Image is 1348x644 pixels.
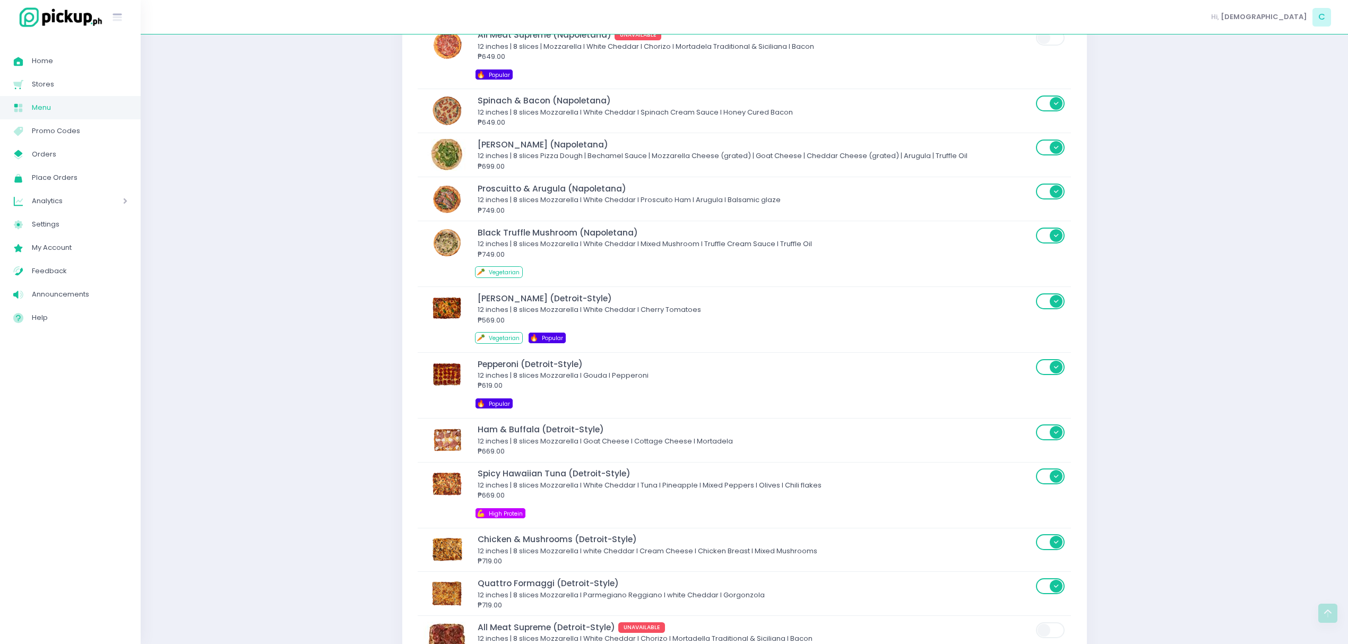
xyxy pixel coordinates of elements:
[478,41,1033,52] div: 12 inches | 8 slices | Mozzarella I White Cheddar I Chorizo I Mortadela Traditional & Siciliana I...
[615,30,661,40] span: UNAVAILABLE
[478,195,1033,205] div: 12 inches | 8 slices Mozzarella I White Cheddar I Proscuito Ham I Arugula I Balsamic glaze
[478,370,1033,381] div: 12 inches | 8 slices Mozzarella I Gouda I Pepperoni
[478,94,1033,107] div: Spinach & Bacon (Napoletana)
[478,577,1033,589] div: Quattro Formaggi (Detroit-Style)
[478,182,1033,195] div: Proscuitto & Arugula (Napoletana)
[478,205,1033,216] div: ₱749.00
[423,95,471,127] img: Spinach & Bacon (Napoletana)
[489,334,520,342] span: Vegetarian
[478,490,1033,501] div: ₱669.00
[423,578,471,610] img: Quattro Formaggi (Detroit-Style)
[478,380,1033,391] div: ₱619.00
[478,249,1033,260] div: ₱749.00
[477,333,485,343] span: 🥕
[542,334,563,342] span: Popular
[478,358,1033,370] div: Pepperoni (Detroit-Style)
[530,333,538,343] span: 🔥
[32,241,127,255] span: My Account
[423,359,471,390] img: Pepperoni (Detroit-Style)
[478,590,1033,601] div: 12 inches | 8 slices Mozzarella I Parmegiano Reggiano I white Cheddar I Gorgonzola
[478,436,1033,447] div: 12 inches | 8 slices Mozzarella I Goat Cheese I Cottage Cheese I Mortadela
[478,633,1033,644] div: 12 inches | 8 slices Mozzarella I White Cheddar I Chorizo I Mortadella Traditional & Siciliana I ...
[477,69,485,80] span: 🔥
[423,183,471,215] img: Proscuitto & Arugula (Napoletana)
[478,446,1033,457] div: ₱669.00
[477,508,485,518] span: 💪
[423,424,471,456] img: Ham & Buffala (Detroit-Style)
[478,315,1033,326] div: ₱569.00
[478,621,1033,633] div: All Meat Supreme (Detroit-Style)
[478,533,1033,545] div: Chicken & Mushrooms (Detroit-Style)
[478,304,1033,315] div: 12 inches | 8 slices Mozzarella I White Cheddar I Cherry Tomatoes
[477,398,485,408] span: 🔥
[478,467,1033,480] div: Spicy Hawaiian Tuna (Detroit-Style)
[478,423,1033,436] div: Ham & Buffala (Detroit-Style)
[489,510,523,518] span: High Protein
[32,288,127,301] span: Announcements
[489,71,510,79] span: Popular
[423,468,471,500] img: Spicy Hawaiian Tuna (Detroit-Style)
[32,77,127,91] span: Stores
[423,534,471,565] img: Chicken & Mushrooms (Detroit-Style)
[32,124,127,138] span: Promo Codes
[32,54,127,68] span: Home
[32,311,127,325] span: Help
[489,400,510,408] span: Popular
[478,138,1033,151] div: [PERSON_NAME] (Napoletana)
[478,546,1033,556] div: 12 inches | 8 slices Mozzarella I white Cheddar I Cream Cheese I Chicken Breast I Mixed Mushrooms
[478,600,1033,611] div: ₱719.00
[32,101,127,115] span: Menu
[423,139,471,171] img: Bianca (Napoletana)
[478,556,1033,567] div: ₱719.00
[478,227,1033,239] div: Black Truffle Mushroom (Napoletana)
[423,29,471,61] img: All Meat Supreme (Napoletana)
[478,29,1033,41] div: All Meat Supreme (Napoletana)
[32,194,93,208] span: Analytics
[478,51,1033,62] div: ₱649.00
[478,151,1033,161] div: 12 inches | 8 slices Pizza Dough | Bechamel Sauce | Mozzarella Cheese (grated) | Goat Cheese | Ch...
[489,268,520,276] span: Vegetarian
[478,117,1033,128] div: ₱649.00
[1211,12,1219,22] span: Hi,
[477,267,485,277] span: 🥕
[478,239,1033,249] div: 12 inches | 8 slices Mozzarella I White Cheddar I Mixed Mushroom I Truffle Cream Sauce I Truffle Oil
[32,264,127,278] span: Feedback
[1221,12,1307,22] span: [DEMOGRAPHIC_DATA]
[478,107,1033,118] div: 12 inches | 8 slices Mozzarella I White Cheddar I Spinach Cream Sauce I Honey Cured Bacon
[618,622,665,633] span: UNAVAILABLE
[13,6,103,29] img: logo
[32,147,127,161] span: Orders
[423,293,471,325] img: Margherita (Detroit-Style)
[1312,8,1331,27] span: C
[478,292,1033,304] div: [PERSON_NAME] (Detroit-Style)
[32,171,127,185] span: Place Orders
[32,217,127,231] span: Settings
[423,227,471,259] img: Black Truffle Mushroom (Napoletana)
[478,161,1033,172] div: ₱699.00
[478,480,1033,491] div: 12 inches | 8 slices Mozzarella I White Cheddar I Tuna I Pineapple I Mixed Peppers I Olives I Chi...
